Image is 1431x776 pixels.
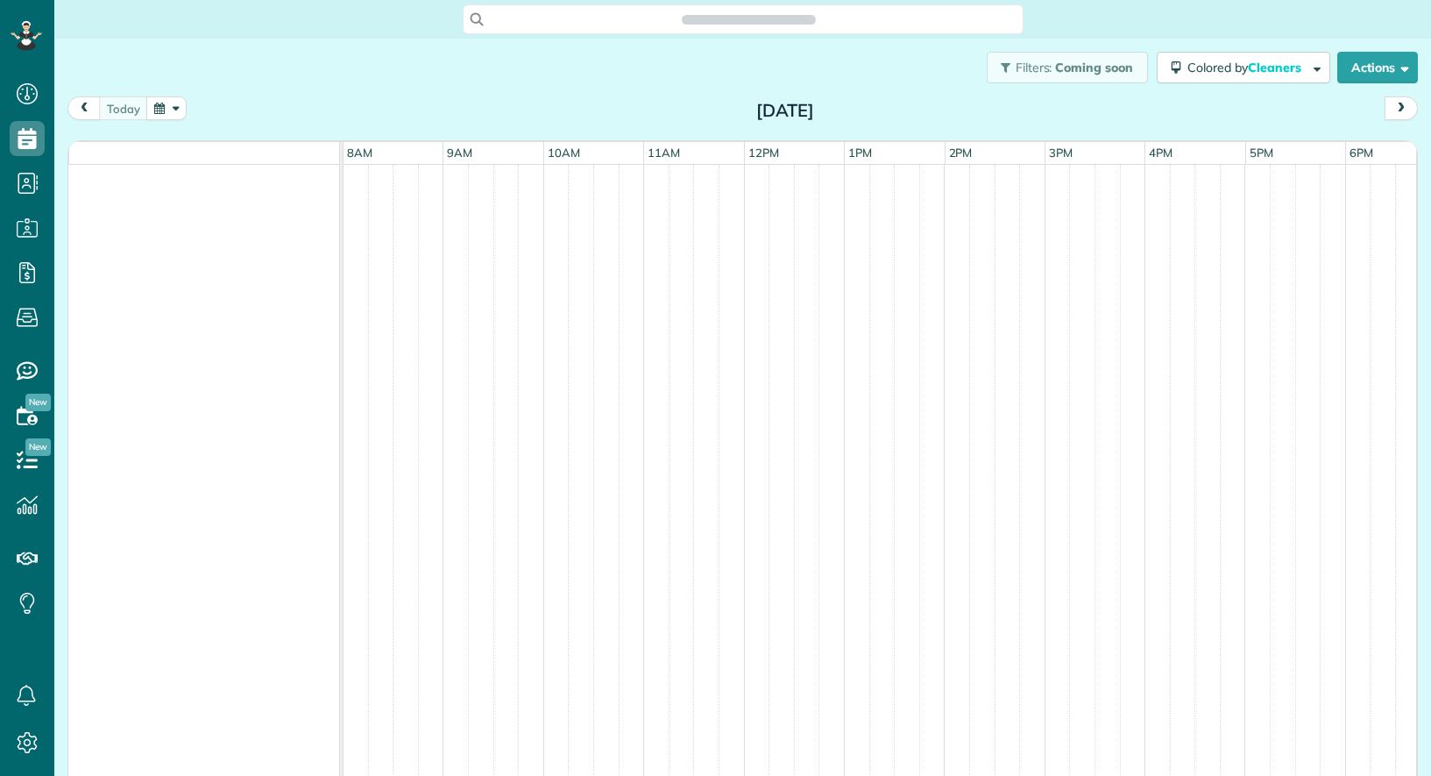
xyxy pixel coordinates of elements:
[67,96,101,120] button: prev
[1055,60,1134,75] span: Coming soon
[1346,146,1377,160] span: 6pm
[946,146,976,160] span: 2pm
[1016,60,1052,75] span: Filters:
[443,146,476,160] span: 9am
[25,438,51,456] span: New
[745,146,783,160] span: 12pm
[544,146,584,160] span: 10am
[699,11,798,28] span: Search ZenMaid…
[1246,146,1277,160] span: 5pm
[1187,60,1307,75] span: Colored by
[1145,146,1176,160] span: 4pm
[344,146,376,160] span: 8am
[1385,96,1418,120] button: next
[99,96,148,120] button: today
[845,146,875,160] span: 1pm
[676,101,895,120] h2: [DATE]
[1337,52,1418,83] button: Actions
[25,394,51,411] span: New
[644,146,684,160] span: 11am
[1248,60,1304,75] span: Cleaners
[1157,52,1330,83] button: Colored byCleaners
[1045,146,1076,160] span: 3pm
